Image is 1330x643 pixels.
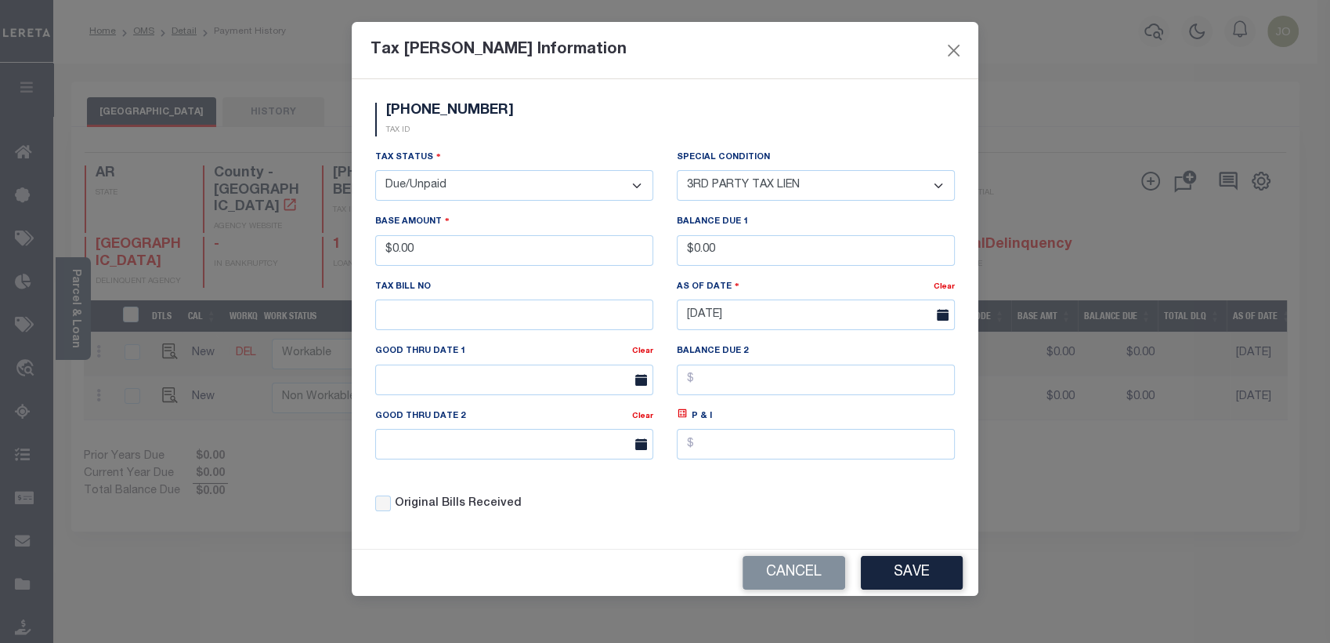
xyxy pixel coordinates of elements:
input: $ [375,235,653,266]
label: Balance Due 2 [677,345,748,358]
label: Tax Status [375,150,441,165]
h5: [PHONE_NUMBER] [386,103,514,120]
button: Cancel [743,556,845,590]
p: TAX ID [386,125,514,136]
label: Original Bills Received [395,496,522,513]
label: Special Condition [677,151,770,165]
label: P & I [692,410,712,423]
label: Good Thru Date 1 [375,345,468,358]
label: Balance Due 1 [677,216,748,229]
input: $ [677,365,955,395]
input: $ [677,235,955,266]
a: Clear [632,347,653,355]
button: Save [861,556,963,590]
label: As Of Date [677,279,739,294]
label: Good Thru Date 2 [375,410,468,423]
label: Base Amount [375,214,450,229]
input: $ [677,429,955,460]
label: Tax Bill No [375,281,431,294]
a: Clear [632,412,653,420]
a: Clear [934,283,955,291]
